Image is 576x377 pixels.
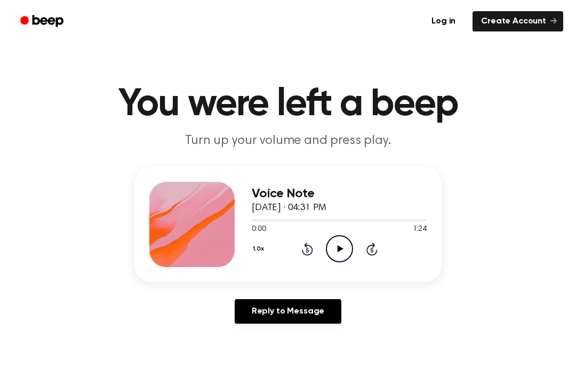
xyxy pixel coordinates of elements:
span: 0:00 [252,224,266,235]
a: Reply to Message [235,299,341,324]
a: Beep [13,11,73,32]
h3: Voice Note [252,187,427,201]
p: Turn up your volume and press play. [83,132,493,150]
h1: You were left a beep [15,85,561,124]
button: 1.0x [252,240,268,258]
a: Log in [421,9,466,34]
a: Create Account [473,11,563,31]
span: [DATE] · 04:31 PM [252,203,326,213]
span: 1:24 [413,224,427,235]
